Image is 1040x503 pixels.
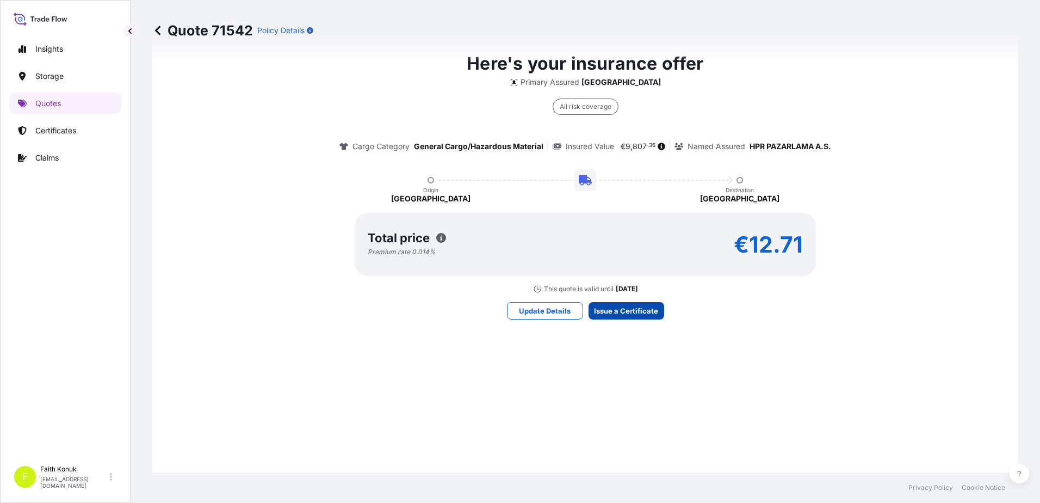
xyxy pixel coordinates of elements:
span: € [621,143,626,150]
div: All risk coverage [553,99,618,115]
a: Privacy Policy [908,483,953,492]
a: Cookie Notice [962,483,1005,492]
p: Policy Details [257,25,305,36]
p: [DATE] [616,285,638,293]
span: 36 [649,144,655,148]
p: Insights [35,44,63,54]
p: Issue a Certificate [594,305,658,316]
a: Quotes [9,93,121,114]
span: , [630,143,633,150]
p: [GEOGRAPHIC_DATA] [700,193,779,204]
button: Update Details [507,302,583,320]
span: F [22,471,28,482]
p: Origin [423,187,438,193]
p: €12.71 [734,236,803,253]
span: 807 [633,143,647,150]
p: Primary Assured [521,77,579,88]
p: Premium rate 0.014 % [368,248,436,256]
a: Claims [9,147,121,169]
p: Certificates [35,125,76,136]
p: Claims [35,152,59,163]
p: [EMAIL_ADDRESS][DOMAIN_NAME] [40,476,108,489]
p: This quote is valid until [544,285,614,293]
p: [GEOGRAPHIC_DATA] [581,77,661,88]
a: Insights [9,38,121,60]
p: Total price [368,232,430,243]
p: Quotes [35,98,61,109]
p: General Cargo/Hazardous Material [414,141,543,152]
p: Named Assured [688,141,745,152]
p: Destination [726,187,754,193]
a: Certificates [9,120,121,142]
button: Issue a Certificate [589,302,664,320]
p: HPR PAZARLAMA A.S. [750,141,831,152]
p: Cargo Category [352,141,410,152]
a: Storage [9,65,121,87]
p: Faith Konuk [40,465,108,474]
p: Here's your insurance offer [467,51,703,77]
span: 9 [626,143,630,150]
p: [GEOGRAPHIC_DATA] [391,193,471,204]
p: Quote 71542 [152,22,253,39]
p: Insured Value [566,141,614,152]
p: Update Details [519,305,571,316]
p: Storage [35,71,64,82]
span: . [647,144,649,148]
